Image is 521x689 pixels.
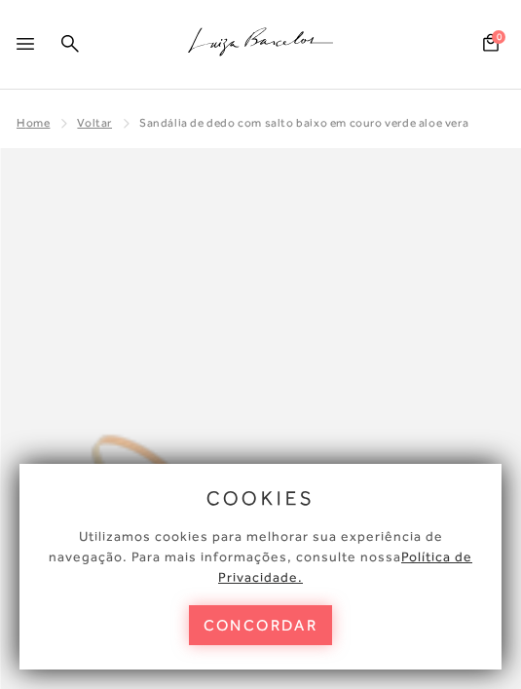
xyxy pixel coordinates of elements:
a: Home [17,116,50,130]
button: concordar [189,605,333,645]
span: 0 [492,30,505,44]
a: Voltar [77,116,112,130]
span: SANDÁLIA DE DEDO COM SALTO BAIXO EM COURO VERDE ALOE VERA [139,116,468,130]
span: cookies [206,487,316,509]
span: Utilizamos cookies para melhorar sua experiência de navegação. Para mais informações, consulte nossa [49,528,472,585]
button: 0 [477,32,504,58]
